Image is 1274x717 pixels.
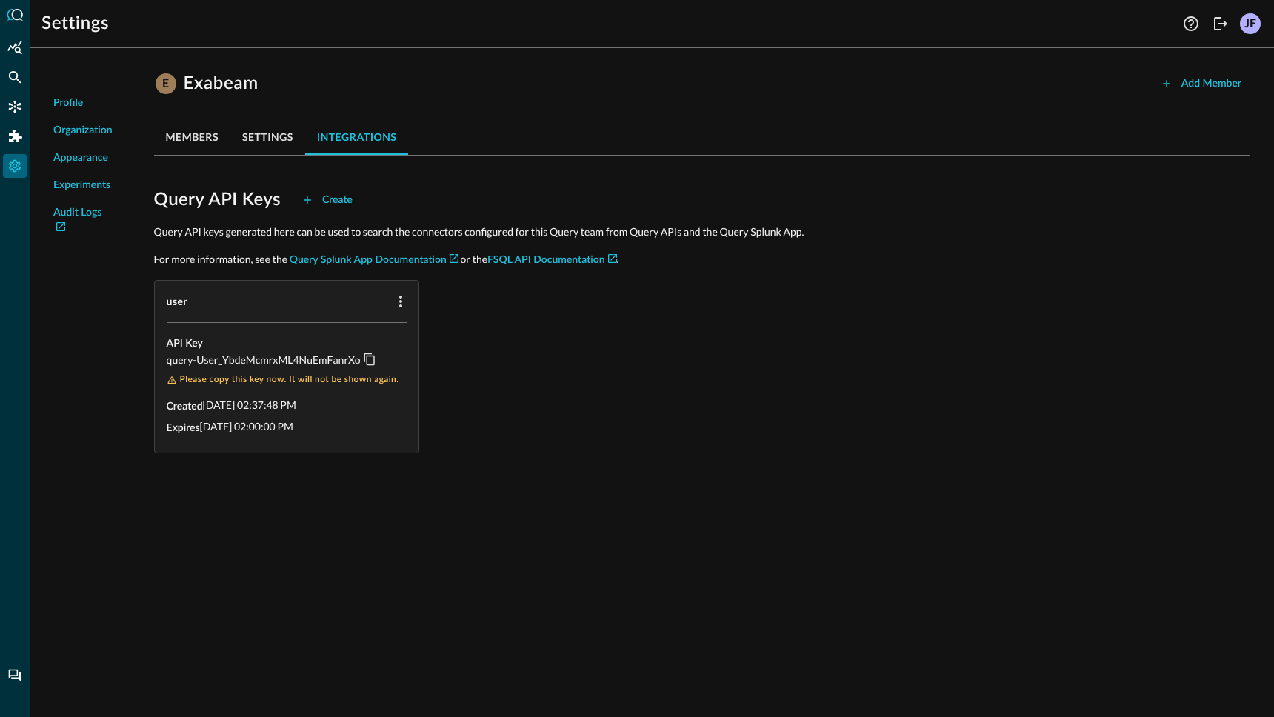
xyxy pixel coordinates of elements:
button: Help [1179,12,1203,36]
div: Addons [4,124,27,148]
span: Expires [167,423,200,433]
div: Settings [3,154,27,178]
div: Connectors [3,95,27,119]
button: integrations [305,119,409,155]
div: JF [1240,13,1261,34]
span: Organization [53,123,113,139]
button: Logout [1209,12,1233,36]
span: Experiments [53,178,110,193]
div: Add Member [1181,75,1241,93]
a: Query Splunk App Documentation [290,255,458,265]
div: query-User_YbdeMcmrxML4NuEmFanrXo [167,352,361,367]
span: user [167,294,389,309]
span: Created [167,401,203,412]
h1: Exabeam [184,72,259,96]
p: [DATE] 02:00:00 PM [200,419,293,434]
button: members [154,119,230,155]
div: Chat [3,664,27,687]
p: [DATE] 02:37:48 PM [203,398,296,413]
button: Create [293,188,361,212]
span: Appearance [53,150,108,166]
button: settings [230,119,305,155]
p: Query API keys generated here can be used to search the connectors configured for this Query team... [154,224,1250,239]
div: Summary Insights [3,36,27,59]
a: Audit Logs [53,205,113,236]
span: Copy API key to clipboard [361,352,378,364]
span: Profile [53,96,83,111]
div: Create [322,191,353,210]
span: Please copy this key now. It will not be shown again. [180,374,399,386]
h2: Query API Keys [154,188,281,212]
h1: Settings [41,12,109,36]
p: For more information, see the or the . [154,251,1250,268]
span: API Key [167,339,203,349]
div: Federated Search [3,65,27,89]
button: Add Member [1152,72,1250,96]
a: FSQL API Documentation [487,255,617,265]
div: E [156,73,176,94]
